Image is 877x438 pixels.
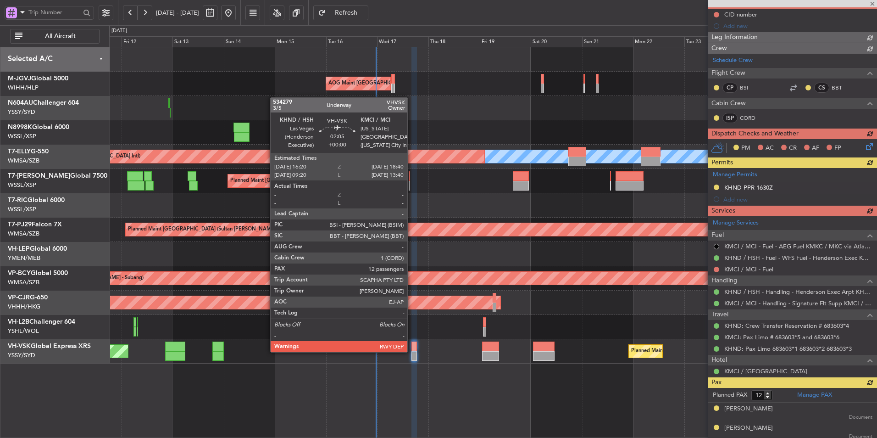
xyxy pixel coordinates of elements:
span: Refresh [327,10,365,16]
a: YSSY/SYD [8,108,35,116]
a: VP-BCYGlobal 5000 [8,270,68,276]
a: VH-LEPGlobal 6000 [8,246,67,252]
a: VP-CJRG-650 [8,294,48,301]
div: Thu 18 [428,36,480,47]
div: Tue 23 [684,36,736,47]
a: T7-PJ29Falcon 7X [8,221,62,228]
div: AOG Maint [GEOGRAPHIC_DATA] (Halim Intl) [328,77,436,90]
a: WSSL/XSP [8,132,36,140]
input: Trip Number [28,6,80,19]
div: Tue 16 [326,36,377,47]
span: VH-L2B [8,319,29,325]
span: VH-LEP [8,246,30,252]
a: T7-RICGlobal 6000 [8,197,65,203]
span: VP-CJR [8,294,30,301]
a: VHHH/HKG [8,303,40,311]
div: Wed 17 [377,36,428,47]
a: N8998KGlobal 6000 [8,124,69,130]
a: WSSL/XSP [8,205,36,213]
button: Refresh [313,6,368,20]
div: Mon 22 [633,36,684,47]
a: WMSA/SZB [8,230,39,238]
div: Sun 14 [224,36,275,47]
a: M-JGVJGlobal 5000 [8,75,68,82]
div: Planned Maint [GEOGRAPHIC_DATA] (Sultan [PERSON_NAME] [PERSON_NAME] - Subang) [128,223,342,236]
span: All Aircraft [24,33,96,39]
a: WMSA/SZB [8,278,39,286]
span: T7-ELLY [8,148,31,155]
div: Sat 13 [172,36,224,47]
div: Planned Maint Sydney ([PERSON_NAME] Intl) [631,344,738,358]
button: All Aircraft [10,29,100,44]
a: N604AUChallenger 604 [8,100,79,106]
span: [DATE] - [DATE] [156,9,199,17]
div: Fri 19 [480,36,531,47]
a: VH-L2BChallenger 604 [8,319,75,325]
a: WMSA/SZB [8,157,39,165]
a: YSSY/SYD [8,351,35,359]
a: WIHH/HLP [8,84,39,92]
a: VH-VSKGlobal Express XRS [8,343,91,349]
a: YSHL/WOL [8,327,39,335]
span: T7-RIC [8,197,28,203]
div: [DATE] [111,27,127,35]
div: Fri 12 [122,36,173,47]
span: T7-[PERSON_NAME] [8,173,70,179]
a: YMEN/MEB [8,254,40,262]
a: WSSL/XSP [8,181,36,189]
span: T7-PJ29 [8,221,32,228]
span: N8998K [8,124,32,130]
div: Mon 15 [275,36,326,47]
span: VP-BCY [8,270,31,276]
div: Sat 20 [531,36,582,47]
span: N604AU [8,100,33,106]
a: T7-ELLYG-550 [8,148,49,155]
div: Planned Maint [GEOGRAPHIC_DATA] (Seletar) [230,174,338,188]
a: T7-[PERSON_NAME]Global 7500 [8,173,107,179]
div: Sun 21 [582,36,633,47]
span: VH-VSK [8,343,31,349]
span: M-JGVJ [8,75,31,82]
